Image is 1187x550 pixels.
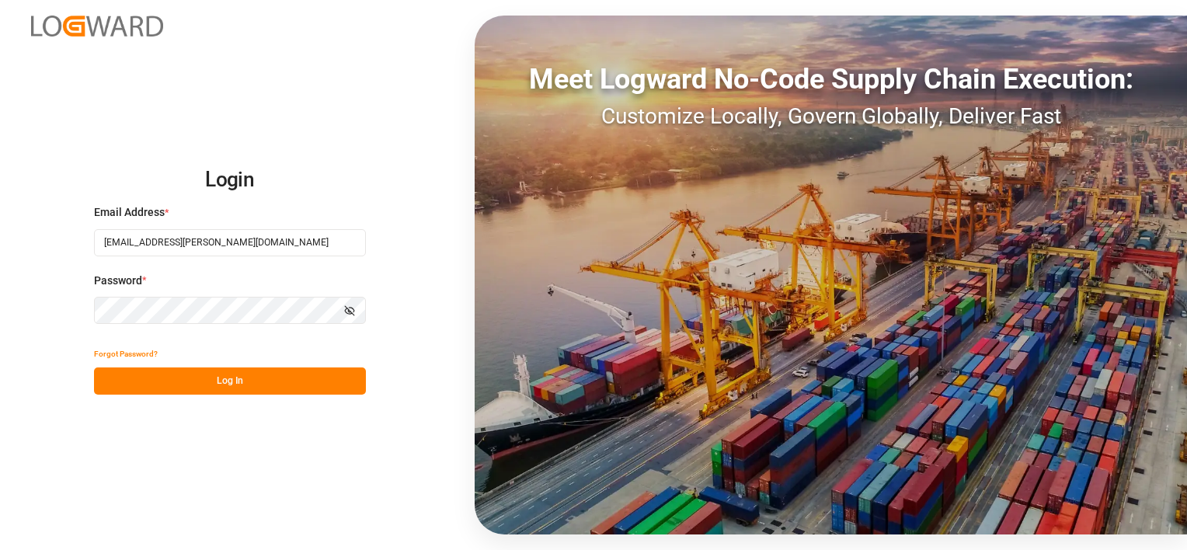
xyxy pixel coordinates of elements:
[94,155,366,205] h2: Login
[475,58,1187,100] div: Meet Logward No-Code Supply Chain Execution:
[94,273,142,289] span: Password
[94,229,366,256] input: Enter your email
[31,16,163,37] img: Logward_new_orange.png
[475,100,1187,133] div: Customize Locally, Govern Globally, Deliver Fast
[94,367,366,395] button: Log In
[94,204,165,221] span: Email Address
[94,340,158,367] button: Forgot Password?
